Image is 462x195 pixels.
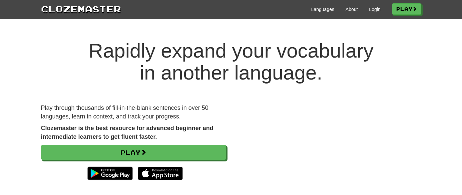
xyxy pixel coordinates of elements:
a: Play [41,145,226,160]
strong: Clozemaster is the best resource for advanced beginner and intermediate learners to get fluent fa... [41,125,213,140]
a: Play [392,3,421,15]
a: Clozemaster [41,3,121,15]
a: About [346,6,358,13]
a: Languages [311,6,334,13]
img: Download_on_the_App_Store_Badge_US-UK_135x40-25178aeef6eb6b83b96f5f2d004eda3bffbb37122de64afbaef7... [138,167,183,180]
p: Play through thousands of fill-in-the-blank sentences in over 50 languages, learn in context, and... [41,104,226,121]
a: Login [369,6,380,13]
img: Get it on Google Play [84,163,136,183]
